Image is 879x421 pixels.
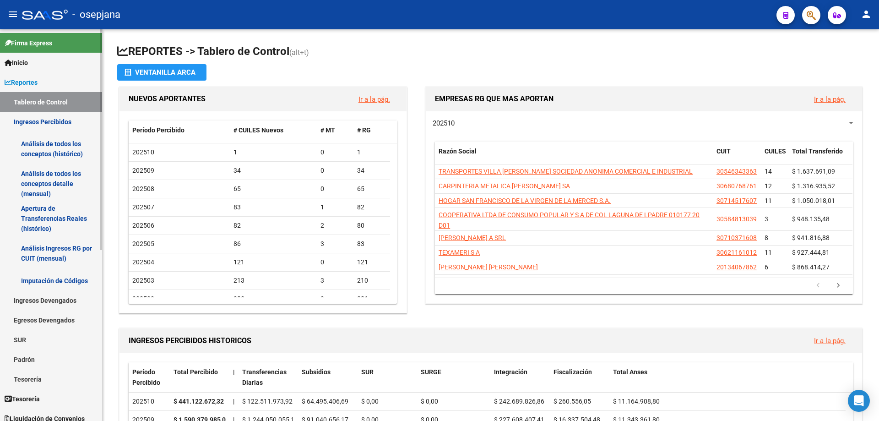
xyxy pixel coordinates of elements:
[229,362,239,393] datatable-header-cell: |
[242,368,287,386] span: Transferencias Diarias
[490,362,550,393] datatable-header-cell: Integración
[550,362,609,393] datatable-header-cell: Fiscalización
[5,394,40,404] span: Tesorería
[132,203,154,211] span: 202507
[716,215,757,223] span: 30584813039
[439,263,538,271] span: [PERSON_NAME] [PERSON_NAME]
[439,168,693,175] span: TRANSPORTES VILLA [PERSON_NAME] SOCIEDAD ANONIMA COMERCIAL E INDUSTRIAL
[320,126,335,134] span: # MT
[174,368,218,376] span: Total Percibido
[289,48,309,57] span: (alt+t)
[5,58,28,68] span: Inicio
[765,197,772,204] span: 11
[792,148,843,155] span: Total Transferido
[132,240,154,247] span: 202505
[132,185,154,192] span: 202508
[320,220,350,231] div: 2
[132,258,154,266] span: 202504
[317,120,353,140] datatable-header-cell: # MT
[716,197,757,204] span: 30714517607
[320,147,350,158] div: 0
[716,234,757,241] span: 30710371608
[765,215,768,223] span: 3
[357,147,386,158] div: 1
[361,368,374,376] span: SUR
[716,168,757,175] span: 30546343363
[357,239,386,249] div: 83
[129,336,251,345] span: INGRESOS PERCIBIDOS HISTORICOS
[716,182,757,190] span: 30680768761
[233,220,314,231] div: 82
[357,220,386,231] div: 80
[713,142,761,172] datatable-header-cell: CUIT
[494,368,527,376] span: Integración
[233,147,314,158] div: 1
[439,211,700,229] span: COOPERATIVA LTDA DE CONSUMO POPULAR Y S A DE COL LAGUNA DE LPADRE 010177 20 D01
[132,167,154,174] span: 202509
[239,362,298,393] datatable-header-cell: Transferencias Diarias
[358,362,417,393] datatable-header-cell: SUR
[320,257,350,268] div: 0
[435,94,553,103] span: EMPRESAS RG QUE MAS APORTAN
[439,197,611,204] span: HOGAR SAN FRANCISCO DE LA VIRGEN DE LA MERCED S.A.
[433,119,455,127] span: 202510
[792,234,830,241] span: $ 941.816,88
[125,64,199,81] div: Ventanilla ARCA
[613,368,647,376] span: Total Anses
[765,182,772,190] span: 12
[7,9,18,20] mat-icon: menu
[233,294,314,304] div: 283
[553,368,592,376] span: Fiscalización
[357,165,386,176] div: 34
[807,332,853,349] button: Ir a la pág.
[320,275,350,286] div: 3
[848,390,870,412] div: Open Intercom Messenger
[357,275,386,286] div: 210
[242,398,293,405] span: $ 122.511.973,92
[814,337,846,345] a: Ir a la pág.
[716,263,757,271] span: 20134067862
[298,362,358,393] datatable-header-cell: Subsidios
[233,398,234,405] span: |
[129,120,230,140] datatable-header-cell: Período Percibido
[716,249,757,256] span: 30621161012
[320,239,350,249] div: 3
[792,249,830,256] span: $ 927.444,81
[132,148,154,156] span: 202510
[132,396,166,407] div: 202510
[357,202,386,213] div: 82
[765,148,786,155] span: CUILES
[716,148,731,155] span: CUIT
[233,184,314,194] div: 65
[765,168,772,175] span: 14
[170,362,229,393] datatable-header-cell: Total Percibido
[132,368,160,386] span: Período Percibido
[439,148,477,155] span: Razón Social
[233,165,314,176] div: 34
[233,126,283,134] span: # CUILES Nuevos
[792,197,835,204] span: $ 1.050.018,01
[861,9,872,20] mat-icon: person
[357,294,386,304] div: 281
[233,257,314,268] div: 121
[494,398,544,405] span: $ 242.689.826,86
[320,202,350,213] div: 1
[233,202,314,213] div: 83
[132,277,154,284] span: 202503
[765,249,772,256] span: 11
[129,94,206,103] span: NUEVOS APORTANTES
[792,168,835,175] span: $ 1.637.691,09
[421,368,441,376] span: SURGE
[132,295,154,302] span: 202502
[353,120,390,140] datatable-header-cell: # RG
[792,263,830,271] span: $ 868.414,27
[439,234,506,241] span: [PERSON_NAME] A SRL
[230,120,317,140] datatable-header-cell: # CUILES Nuevos
[233,275,314,286] div: 213
[320,294,350,304] div: 2
[357,257,386,268] div: 121
[132,222,154,229] span: 202506
[351,91,397,108] button: Ir a la pág.
[5,38,52,48] span: Firma Express
[809,281,827,291] a: go to previous page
